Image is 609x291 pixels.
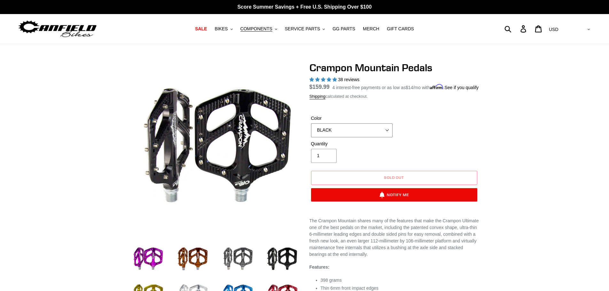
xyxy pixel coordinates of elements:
span: 4.97 stars [309,77,338,82]
img: Load image into Gallery viewer, grey [220,241,255,276]
div: calculated at checkout. [309,93,479,100]
img: Load image into Gallery viewer, bronze [175,241,210,276]
p: The Crampon Mountain shares many of the features that make the Crampon Ultimate one of the best p... [309,218,479,258]
span: GG PARTS [332,26,355,32]
a: GG PARTS [329,25,358,33]
button: COMPONENTS [237,25,280,33]
img: Canfield Bikes [18,19,98,39]
h1: Crampon Mountain Pedals [309,62,479,74]
label: Color [311,115,393,122]
a: Shipping [309,94,326,99]
span: $159.99 [309,84,330,90]
button: Notify Me [311,188,477,202]
img: Load image into Gallery viewer, stealth [265,241,300,276]
span: Sold out [384,175,404,180]
button: BIKES [211,25,236,33]
img: Load image into Gallery viewer, purple [130,241,166,276]
input: Search [508,22,524,36]
button: Sold out [311,171,477,185]
span: 38 reviews [338,77,359,82]
span: GIFT CARDS [387,26,414,32]
span: Affirm [430,84,443,89]
a: GIFT CARDS [384,25,417,33]
span: COMPONENTS [240,26,272,32]
button: SERVICE PARTS [282,25,328,33]
p: 4 interest-free payments or as low as /mo with . [332,83,479,91]
label: Quantity [311,141,393,147]
a: See if you qualify - Learn more about Affirm Financing (opens in modal) [444,85,479,90]
li: 398 grams [321,277,479,284]
span: BIKES [215,26,228,32]
span: SALE [195,26,207,32]
span: $14 [406,85,413,90]
span: MERCH [363,26,379,32]
span: SERVICE PARTS [285,26,320,32]
a: SALE [192,25,210,33]
strong: Features: [309,264,330,270]
a: MERCH [360,25,382,33]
